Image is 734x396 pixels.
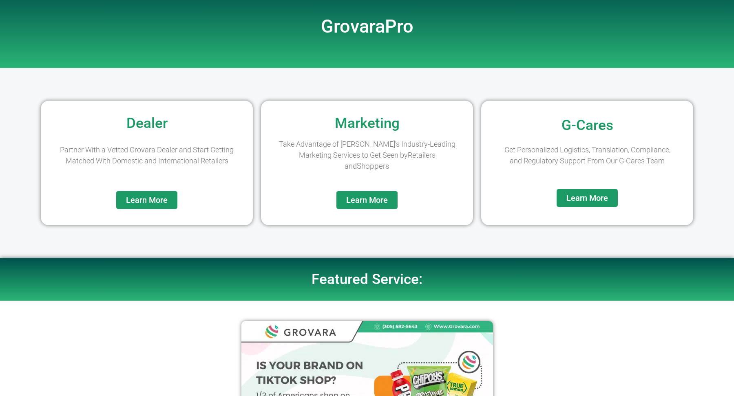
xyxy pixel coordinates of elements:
p: Take Advantage of [PERSON_NAME]’s Industry-Leading Marketing Services to Get Seen by [277,139,457,172]
p: Partner With a Vetted Grovara Dealer and Start Getting Matched With Domestic and International Re... [57,144,237,166]
h2: Marketing [265,116,469,130]
span: Shoppers [357,161,389,171]
a: Learn More [336,191,398,209]
a: Learn More [116,191,177,209]
p: Get Personalized Logistics, Translation, Compliance, and Regulatory Support From Our G-Cares Team [497,144,677,166]
span: Learn More [346,196,388,204]
h2: GrovaraPro [135,18,599,35]
h2: Featured Service: [135,272,599,286]
span: Learn More [126,196,168,204]
h2: G-Cares [485,118,689,132]
span: Learn More [566,194,608,202]
a: Learn More [557,189,618,207]
h2: Dealer [45,116,249,130]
